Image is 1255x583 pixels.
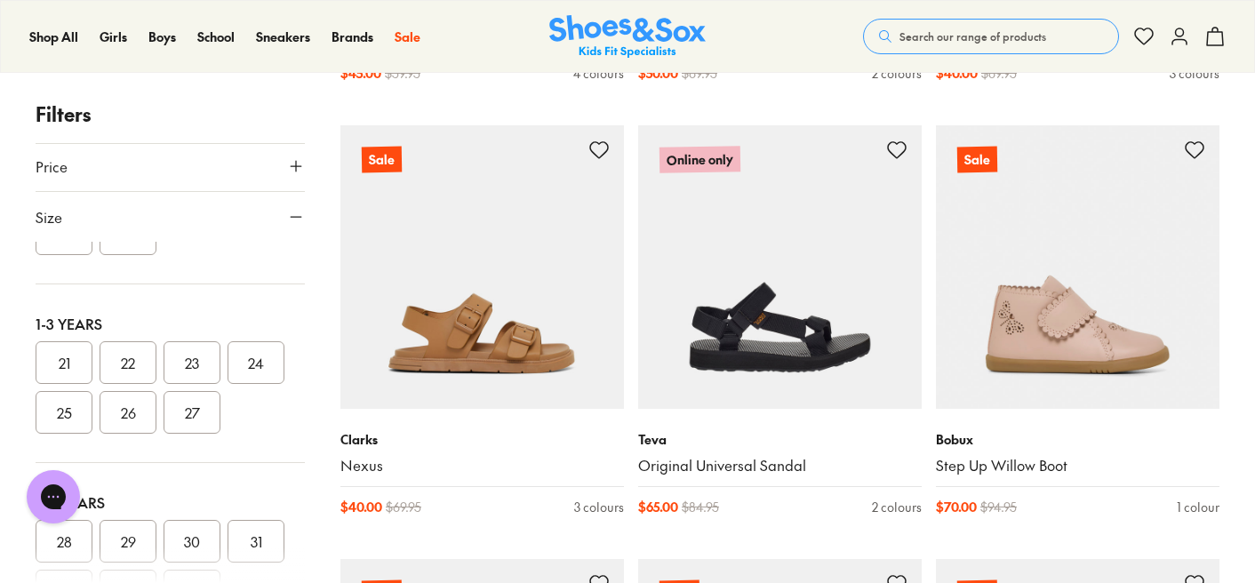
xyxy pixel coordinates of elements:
span: $ 94.95 [980,498,1017,516]
span: $ 69.95 [981,64,1017,83]
button: 24 [228,341,284,384]
p: Sale [957,147,997,173]
div: 2 colours [872,64,922,83]
span: Shop All [29,28,78,45]
span: Size [36,206,62,228]
span: Brands [332,28,373,45]
a: Online only [638,125,922,409]
p: Teva [638,430,922,449]
button: 23 [164,341,220,384]
p: Sale [362,147,402,173]
a: Sale [340,125,624,409]
span: $ 45.00 [340,64,381,83]
button: 31 [228,520,284,563]
iframe: Gorgias live chat messenger [18,464,89,530]
span: $ 69.95 [386,498,421,516]
div: 3-8 Years [36,491,305,513]
button: 26 [100,391,156,434]
span: Girls [100,28,127,45]
span: $ 69.95 [682,64,717,83]
span: $ 59.95 [385,64,420,83]
img: SNS_Logo_Responsive.svg [549,15,706,59]
a: Sale [936,125,1219,409]
button: 28 [36,520,92,563]
a: Girls [100,28,127,46]
span: Boys [148,28,176,45]
a: Original Universal Sandal [638,456,922,475]
button: 30 [164,520,220,563]
p: Filters [36,100,305,129]
a: Brands [332,28,373,46]
div: 4 colours [573,64,624,83]
button: 29 [100,520,156,563]
a: Nexus [340,456,624,475]
span: School [197,28,235,45]
span: $ 40.00 [340,498,382,516]
span: $ 40.00 [936,64,978,83]
a: School [197,28,235,46]
span: $ 50.00 [638,64,678,83]
a: Shoes & Sox [549,15,706,59]
span: Sale [395,28,420,45]
button: 21 [36,341,92,384]
a: Boys [148,28,176,46]
button: Search our range of products [863,19,1119,54]
div: 3 colours [1170,64,1219,83]
a: Shop All [29,28,78,46]
span: $ 70.00 [936,498,977,516]
div: 1-3 Years [36,313,305,334]
p: Online only [659,146,740,173]
button: 27 [164,391,220,434]
button: 22 [100,341,156,384]
button: Price [36,141,305,191]
p: Bobux [936,430,1219,449]
span: Search our range of products [899,28,1046,44]
a: Sneakers [256,28,310,46]
span: Sneakers [256,28,310,45]
span: Price [36,156,68,177]
p: Clarks [340,430,624,449]
button: Size [36,192,305,242]
button: 25 [36,391,92,434]
div: 2 colours [872,498,922,516]
div: 3 colours [574,498,624,516]
span: $ 84.95 [682,498,719,516]
a: Sale [395,28,420,46]
span: $ 65.00 [638,498,678,516]
div: 1 colour [1177,498,1219,516]
a: Step Up Willow Boot [936,456,1219,475]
